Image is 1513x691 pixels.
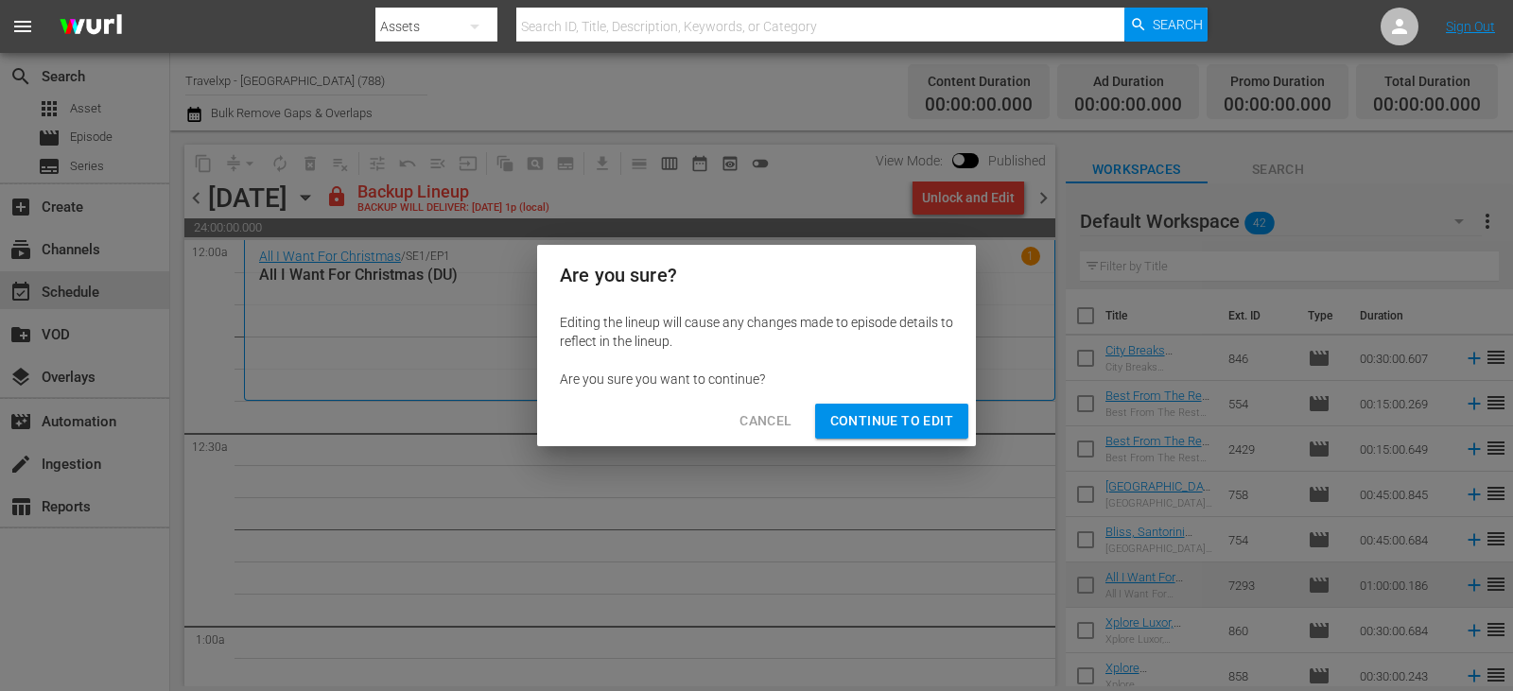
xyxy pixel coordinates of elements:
button: Cancel [724,404,807,439]
div: Editing the lineup will cause any changes made to episode details to reflect in the lineup. [560,313,953,351]
button: Continue to Edit [815,404,968,439]
a: Sign Out [1446,19,1495,34]
span: Cancel [739,409,791,433]
h2: Are you sure? [560,260,953,290]
img: ans4CAIJ8jUAAAAAAAAAAAAAAAAAAAAAAAAgQb4GAAAAAAAAAAAAAAAAAAAAAAAAJMjXAAAAAAAAAAAAAAAAAAAAAAAAgAT5G... [45,5,136,49]
span: menu [11,15,34,38]
div: Are you sure you want to continue? [560,370,953,389]
span: Continue to Edit [830,409,953,433]
span: Search [1153,8,1203,42]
